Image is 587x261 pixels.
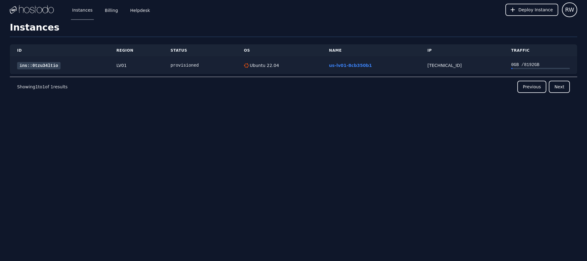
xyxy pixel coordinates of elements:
[427,62,497,68] div: [TECHNICAL_ID]
[163,44,237,57] th: Status
[42,84,45,89] span: 1
[171,62,229,68] div: provisioned
[517,81,546,93] button: Previous
[505,4,558,16] button: Deploy Instance
[420,44,504,57] th: IP
[50,84,53,89] span: 1
[511,62,570,68] div: 0 GB / 8192 GB
[17,84,68,90] p: Showing to of results
[565,6,574,14] span: RW
[249,62,279,68] div: Ubuntu 22.04
[237,44,322,57] th: OS
[10,5,54,14] img: Logo
[35,84,38,89] span: 1
[518,7,553,13] span: Deploy Instance
[10,77,577,97] nav: Pagination
[244,63,249,68] img: Ubuntu 22.04
[109,44,163,57] th: Region
[329,63,372,68] a: us-lv01-8cb350b1
[562,2,577,17] button: User menu
[10,44,109,57] th: ID
[10,22,577,37] h1: Instances
[17,62,61,69] a: ins::0tzu34ltio
[504,44,577,57] th: Traffic
[322,44,420,57] th: Name
[116,62,156,68] div: LV01
[549,81,570,93] button: Next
